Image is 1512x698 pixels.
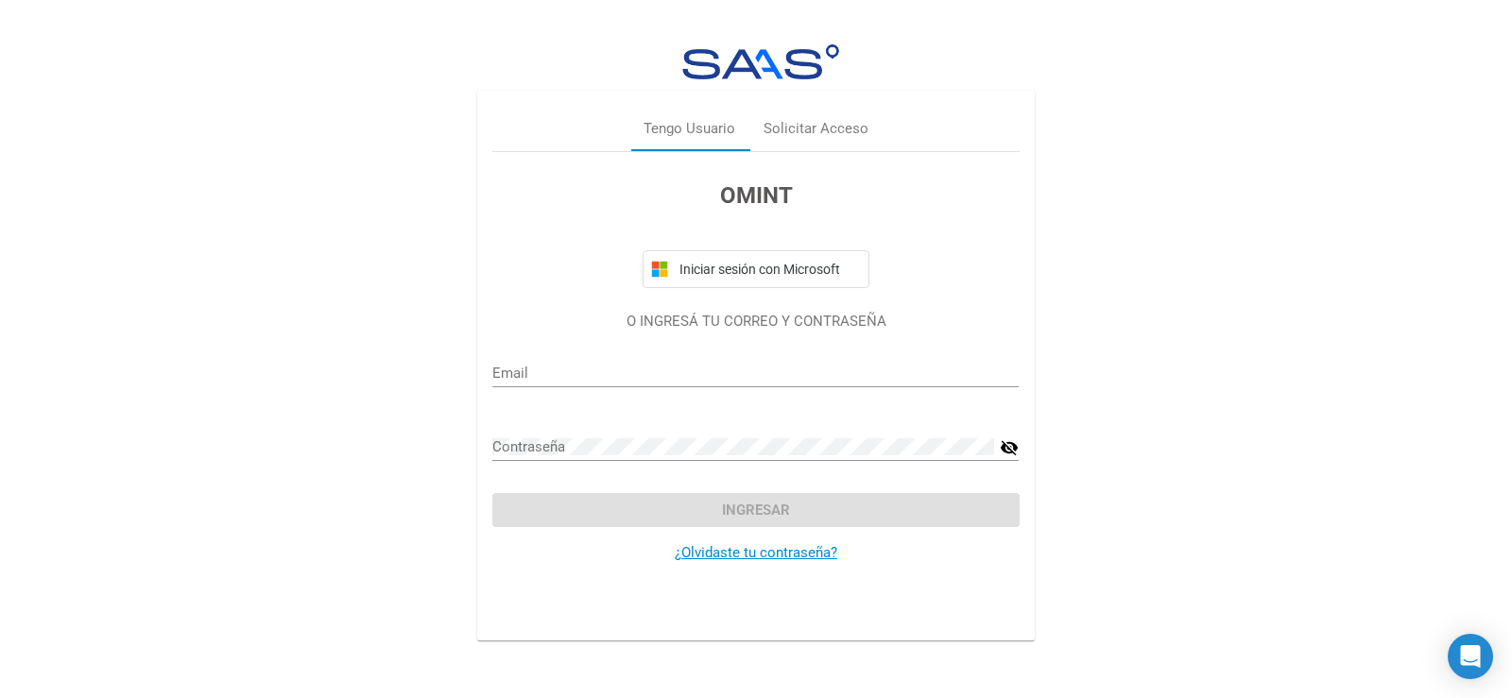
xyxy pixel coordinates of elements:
[676,262,861,277] span: Iniciar sesión con Microsoft
[1448,634,1493,679] div: Open Intercom Messenger
[722,502,790,519] span: Ingresar
[675,544,837,561] a: ¿Olvidaste tu contraseña?
[1000,436,1019,459] mat-icon: visibility_off
[643,250,869,288] button: Iniciar sesión con Microsoft
[764,118,868,140] div: Solicitar Acceso
[492,179,1019,213] h3: OMINT
[644,118,735,140] div: Tengo Usuario
[492,493,1019,527] button: Ingresar
[492,311,1019,332] p: O INGRESÁ TU CORREO Y CONTRASEÑA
